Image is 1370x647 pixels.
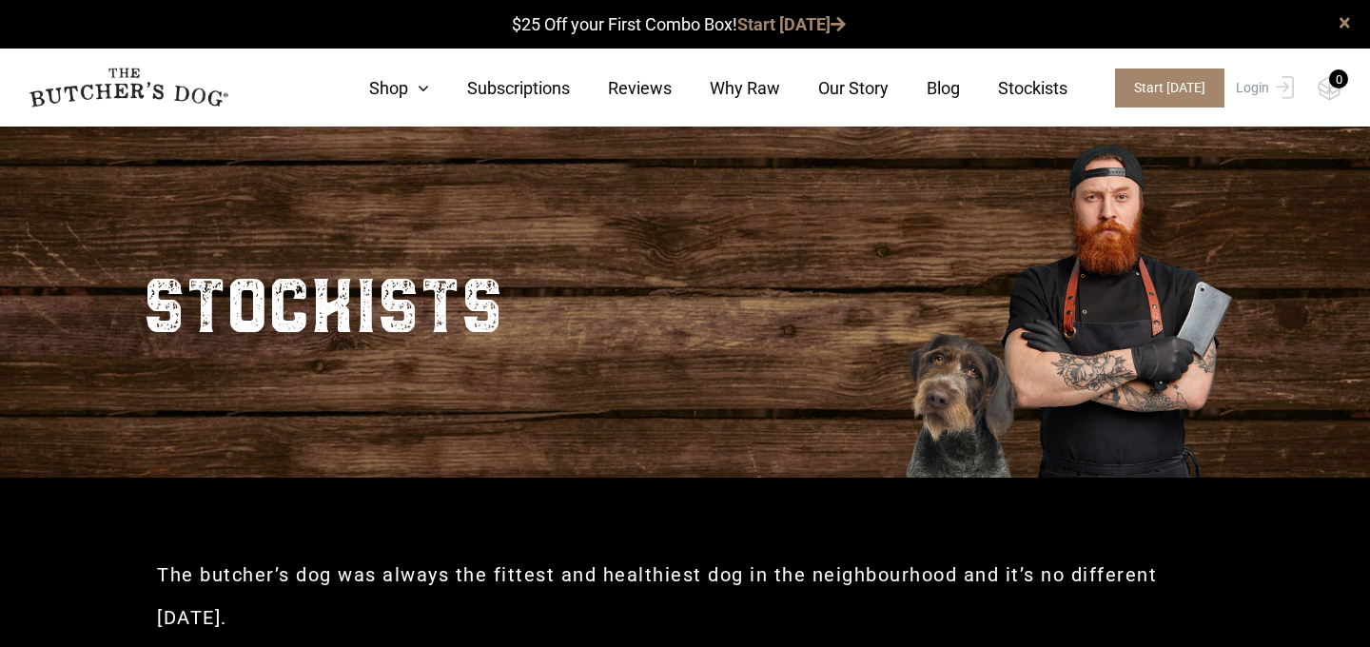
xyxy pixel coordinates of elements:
a: Reviews [570,75,672,101]
span: Start [DATE] [1115,69,1224,108]
h2: The butcher’s dog was always the fittest and healthiest dog in the neighbourhood and it’s no diff... [157,554,1213,639]
a: Login [1231,69,1294,108]
a: Start [DATE] [737,14,846,34]
h2: STOCKISTS [143,240,503,363]
a: Stockists [960,75,1067,101]
img: Butcher_Large_3.png [875,121,1256,478]
a: Subscriptions [429,75,570,101]
div: 0 [1329,69,1348,88]
a: Shop [331,75,429,101]
a: Our Story [780,75,889,101]
a: Blog [889,75,960,101]
a: Why Raw [672,75,780,101]
img: TBD_Cart-Empty.png [1318,76,1341,101]
a: Start [DATE] [1096,69,1231,108]
a: close [1339,11,1351,34]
